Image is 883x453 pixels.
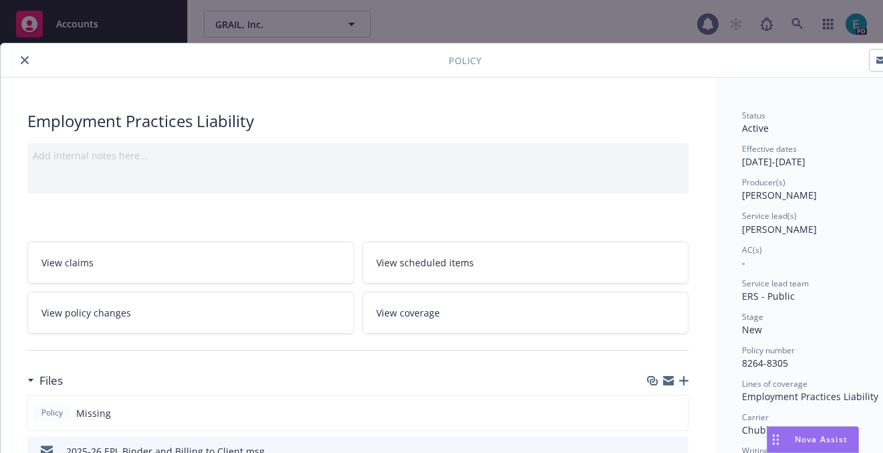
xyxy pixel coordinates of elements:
[742,378,807,389] span: Lines of coverage
[39,372,63,389] h3: Files
[742,412,769,423] span: Carrier
[449,54,481,68] span: Policy
[362,292,689,334] a: View coverage
[376,306,440,320] span: View coverage
[27,372,63,389] div: Files
[742,110,765,121] span: Status
[742,278,809,289] span: Service lead team
[17,52,33,68] button: close
[39,407,66,419] span: Policy
[742,210,797,221] span: Service lead(s)
[795,434,848,445] span: Nova Assist
[362,242,689,284] a: View scheduled items
[27,110,688,132] div: Employment Practices Liability
[76,406,111,420] span: Missing
[742,256,745,269] span: -
[742,189,817,201] span: [PERSON_NAME]
[742,323,762,336] span: New
[742,143,797,155] span: Effective dates
[742,290,795,302] span: ERS - Public
[376,256,474,270] span: View scheduled items
[742,223,817,236] span: [PERSON_NAME]
[742,311,763,323] span: Stage
[41,256,94,270] span: View claims
[742,177,785,188] span: Producer(s)
[742,345,795,356] span: Policy number
[41,306,131,320] span: View policy changes
[742,357,788,369] span: 8264-8305
[27,292,354,334] a: View policy changes
[767,427,784,452] div: Drag to move
[742,122,769,134] span: Active
[767,426,859,453] button: Nova Assist
[742,244,762,256] span: AC(s)
[33,149,683,163] div: Add internal notes here...
[742,424,803,436] span: Chubb Group
[27,242,354,284] a: View claims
